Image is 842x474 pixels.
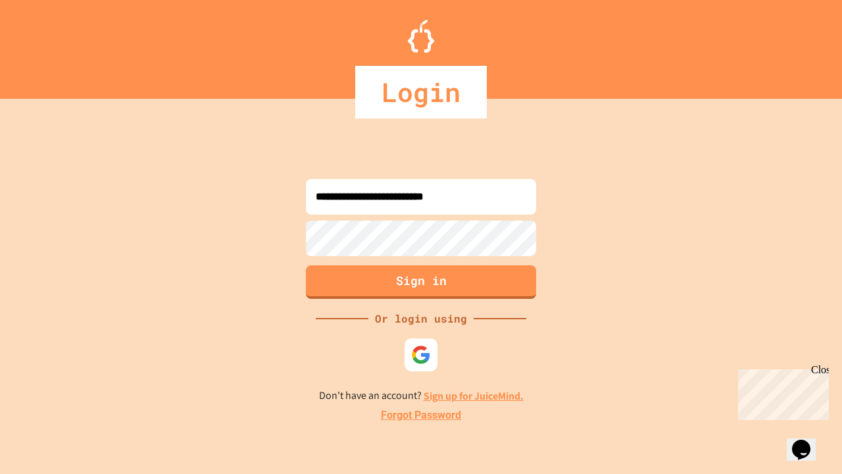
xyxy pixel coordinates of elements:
[733,364,829,420] iframe: chat widget
[381,408,461,423] a: Forgot Password
[355,66,487,118] div: Login
[408,20,434,53] img: Logo.svg
[411,345,431,365] img: google-icon.svg
[319,388,524,404] p: Don't have an account?
[787,421,829,461] iframe: chat widget
[5,5,91,84] div: Chat with us now!Close
[306,265,536,299] button: Sign in
[368,311,474,327] div: Or login using
[424,389,524,403] a: Sign up for JuiceMind.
